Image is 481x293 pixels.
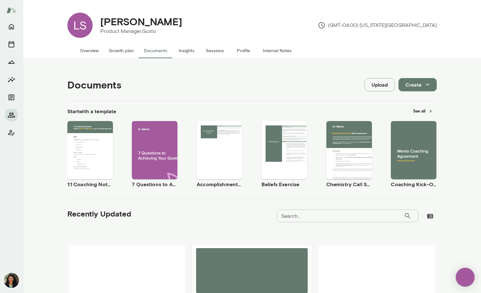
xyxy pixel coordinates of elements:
h6: Accomplishment Tracker [197,180,242,188]
button: See all [409,106,437,116]
h6: Beliefs Exercise [262,180,307,188]
h6: 7 Questions to Achieving Your Goals [132,180,177,188]
button: Profile [229,43,258,58]
p: (GMT-04:00) [US_STATE][GEOGRAPHIC_DATA] [318,21,437,29]
button: Insights [172,43,201,58]
button: Home [5,20,18,33]
img: Nina Patel [4,273,19,288]
button: Documents [5,91,18,104]
button: Overview [75,43,104,58]
button: Sessions [201,43,229,58]
h4: Documents [67,79,121,91]
button: Upload [365,78,395,91]
div: LS [67,13,93,38]
h6: Coaching Kick-Off | Coaching Agreement [391,180,436,188]
img: Mento [6,4,16,16]
button: Sessions [5,38,18,51]
p: Product Manager, Gusto [100,27,182,35]
button: Growth Plan [5,56,18,68]
button: Insights [5,73,18,86]
button: Internal Notes [258,43,297,58]
button: Create [398,78,437,91]
button: Client app [5,126,18,139]
button: Growth plan [104,43,139,58]
h6: Chemistry Call Self-Assessment [Coaches only] [326,180,372,188]
button: Members [5,109,18,121]
button: Documents [139,43,172,58]
h6: 1:1 Coaching Notes [67,180,113,188]
h4: [PERSON_NAME] [100,15,182,27]
h6: Start with a template [67,107,116,115]
h5: Recently Updated [67,209,131,219]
